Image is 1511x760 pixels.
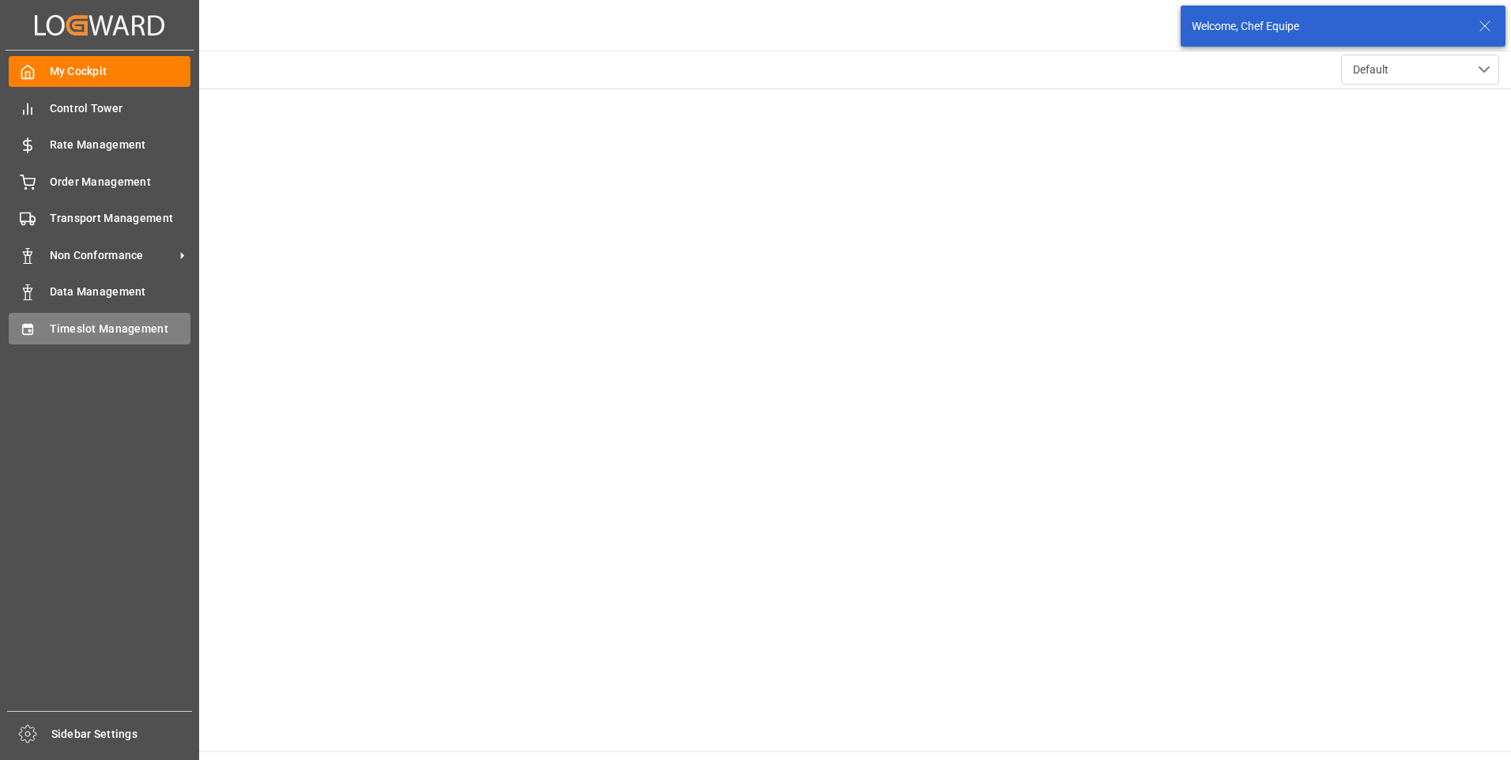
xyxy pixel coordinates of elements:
[9,92,190,123] a: Control Tower
[9,277,190,307] a: Data Management
[50,100,191,117] span: Control Tower
[50,284,191,300] span: Data Management
[1341,55,1499,85] button: open menu
[50,247,175,264] span: Non Conformance
[50,210,191,227] span: Transport Management
[51,726,193,743] span: Sidebar Settings
[50,63,191,80] span: My Cockpit
[50,137,191,153] span: Rate Management
[50,321,191,337] span: Timeslot Management
[9,313,190,344] a: Timeslot Management
[9,166,190,197] a: Order Management
[1353,62,1389,78] span: Default
[9,56,190,87] a: My Cockpit
[1192,18,1464,35] div: Welcome, Chef Equipe
[9,203,190,234] a: Transport Management
[9,130,190,160] a: Rate Management
[50,174,191,190] span: Order Management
